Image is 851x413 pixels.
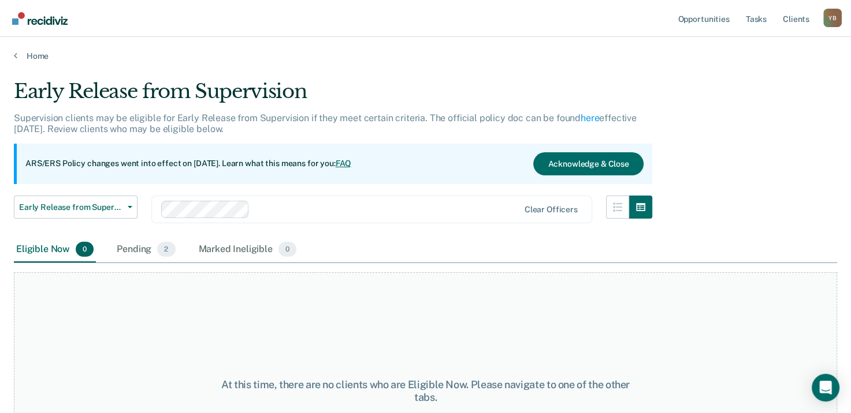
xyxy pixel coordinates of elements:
[812,374,839,401] div: Open Intercom Messenger
[581,112,599,123] a: here
[14,196,138,219] button: Early Release from Supervision
[157,242,175,257] span: 2
[220,378,631,403] div: At this time, there are no clients who are Eligible Now. Please navigate to one of the other tabs.
[14,112,637,134] p: Supervision clients may be eligible for Early Release from Supervision if they meet certain crite...
[196,237,299,262] div: Marked Ineligible0
[823,9,842,27] button: Profile dropdown button
[525,205,578,215] div: Clear officers
[533,152,643,175] button: Acknowledge & Close
[12,12,68,25] img: Recidiviz
[14,237,96,262] div: Eligible Now0
[114,237,177,262] div: Pending2
[76,242,94,257] span: 0
[25,158,351,170] p: ARS/ERS Policy changes went into effect on [DATE]. Learn what this means for you:
[336,159,352,168] a: FAQ
[14,51,837,61] a: Home
[14,80,652,112] div: Early Release from Supervision
[278,242,296,257] span: 0
[19,202,123,212] span: Early Release from Supervision
[823,9,842,27] div: Y B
